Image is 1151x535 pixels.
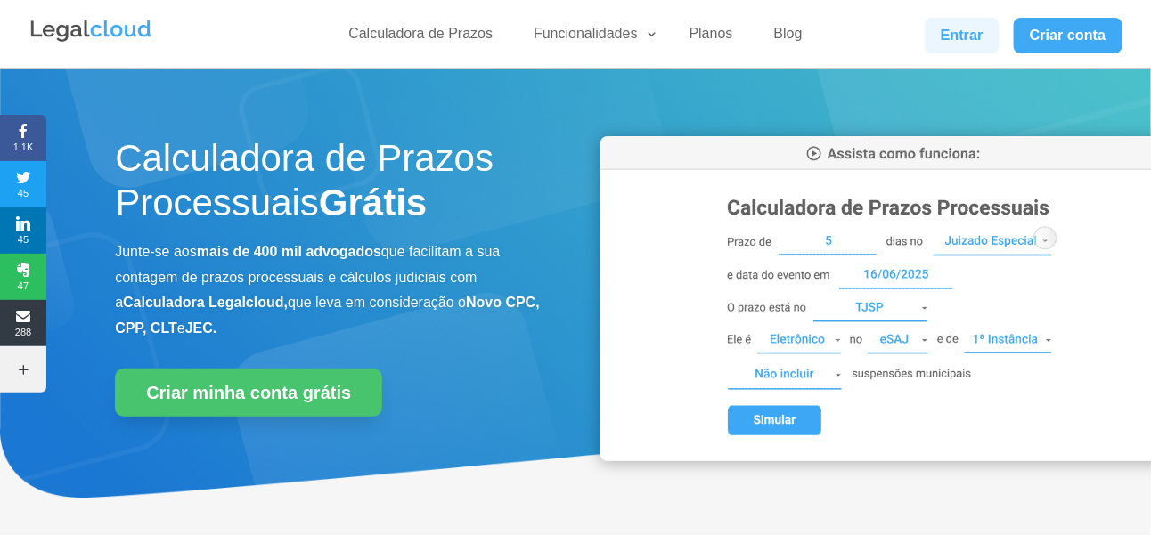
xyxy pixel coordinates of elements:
img: Legalcloud Logo [29,18,153,45]
h1: Calculadora de Prazos Processuais [115,136,550,235]
b: mais de 400 mil advogados [197,244,381,259]
a: Entrar [925,18,1000,53]
b: JEC. [185,320,217,336]
a: Criar minha conta grátis [115,369,382,417]
a: Planos [679,25,744,51]
a: Criar conta [1014,18,1122,53]
a: Logo da Legalcloud [29,32,153,47]
b: Calculadora Legalcloud, [123,295,288,310]
a: Funcionalidades [523,25,659,51]
b: Novo CPC, CPP, CLT [115,295,540,336]
strong: Grátis [319,182,427,223]
a: Blog [763,25,813,51]
p: Junte-se aos que facilitam a sua contagem de prazos processuais e cálculos judiciais com a que le... [115,239,550,342]
a: Calculadora de Prazos [338,25,503,51]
